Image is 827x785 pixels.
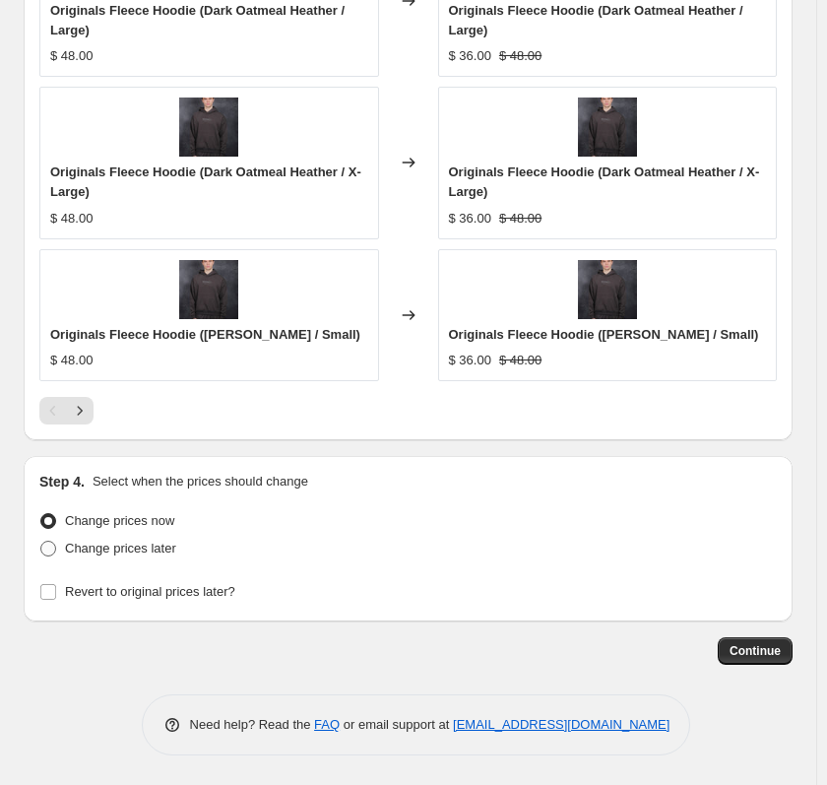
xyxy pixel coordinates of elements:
[449,351,491,370] div: $ 36.00
[65,513,174,528] span: Change prices now
[499,46,541,66] strike: $ 48.00
[50,209,93,229] div: $ 48.00
[340,717,453,732] span: or email support at
[65,584,235,599] span: Revert to original prices later?
[499,209,541,229] strike: $ 48.00
[39,472,85,491] h2: Step 4.
[50,164,361,199] span: Originals Fleece Hoodie (Dark Oatmeal Heather / X-Large)
[730,643,781,659] span: Continue
[50,327,360,342] span: Originals Fleece Hoodie ([PERSON_NAME] / Small)
[50,46,93,66] div: $ 48.00
[578,260,637,319] img: BHME920S_DTB-2_d08b0e06-239b-44ce-9a54-eebc4add6028_80x.jpg
[66,397,94,425] button: Next
[453,717,669,732] a: [EMAIL_ADDRESS][DOMAIN_NAME]
[50,351,93,370] div: $ 48.00
[449,327,759,342] span: Originals Fleece Hoodie ([PERSON_NAME] / Small)
[65,541,176,556] span: Change prices later
[93,472,308,491] p: Select when the prices should change
[50,3,345,37] span: Originals Fleece Hoodie (Dark Oatmeal Heather / Large)
[578,98,637,157] img: BHME920S_DTB-2_d08b0e06-239b-44ce-9a54-eebc4add6028_80x.jpg
[314,717,340,732] a: FAQ
[179,98,238,157] img: BHME920S_DTB-2_d08b0e06-239b-44ce-9a54-eebc4add6028_80x.jpg
[718,637,793,665] button: Continue
[499,351,541,370] strike: $ 48.00
[449,209,491,229] div: $ 36.00
[449,3,743,37] span: Originals Fleece Hoodie (Dark Oatmeal Heather / Large)
[190,717,315,732] span: Need help? Read the
[179,260,238,319] img: BHME920S_DTB-2_d08b0e06-239b-44ce-9a54-eebc4add6028_80x.jpg
[449,46,491,66] div: $ 36.00
[39,397,94,425] nav: Pagination
[449,164,760,199] span: Originals Fleece Hoodie (Dark Oatmeal Heather / X-Large)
